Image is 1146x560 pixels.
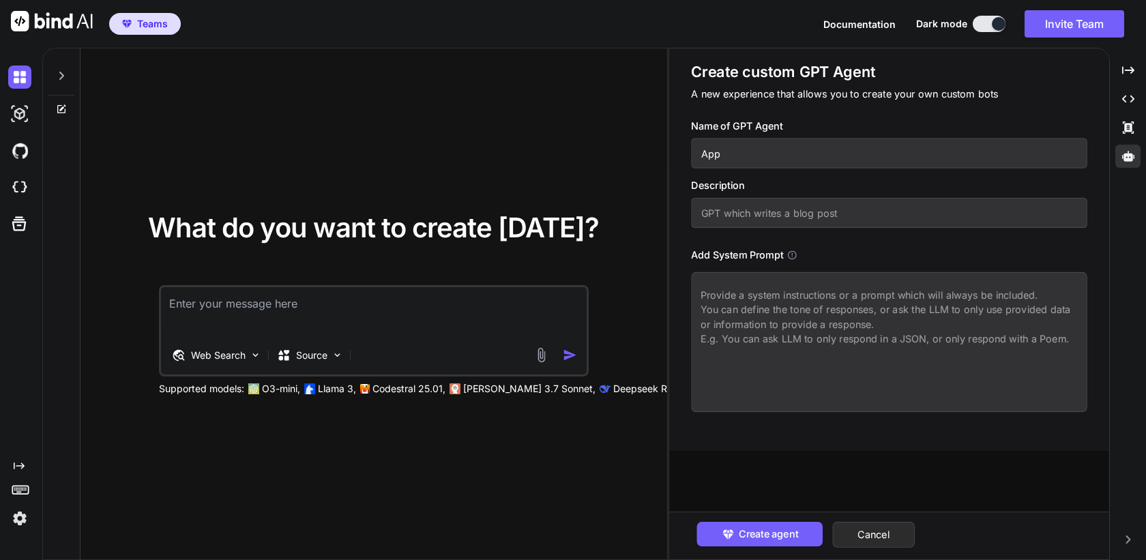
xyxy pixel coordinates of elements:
[304,383,315,394] img: Llama2
[250,349,261,361] img: Pick Tools
[691,178,1087,193] h3: Description
[296,349,327,362] p: Source
[450,383,460,394] img: claude
[109,13,181,35] button: premiumTeams
[8,176,31,199] img: cloudideIcon
[11,11,93,31] img: Bind AI
[372,382,445,396] p: Codestral 25.01,
[318,382,356,396] p: Llama 3,
[148,211,599,244] span: What do you want to create [DATE]?
[691,248,783,263] h3: Add System Prompt
[8,139,31,162] img: githubDark
[159,382,244,396] p: Supported models:
[248,383,259,394] img: GPT-4
[137,17,168,31] span: Teams
[563,348,577,362] img: icon
[823,17,896,31] button: Documentation
[191,349,246,362] p: Web Search
[360,384,370,394] img: Mistral-AI
[463,382,596,396] p: [PERSON_NAME] 3.7 Sonnet,
[691,119,1087,134] h3: Name of GPT Agent
[739,527,798,542] span: Create agent
[332,349,343,361] img: Pick Models
[691,62,1087,82] h1: Create custom GPT Agent
[691,87,1087,102] p: A new experience that allows you to create your own custom bots
[916,17,967,31] span: Dark mode
[691,138,1087,168] input: Name
[697,522,823,546] button: Create agent
[262,382,300,396] p: O3-mini,
[823,18,896,30] span: Documentation
[122,20,132,28] img: premium
[8,65,31,89] img: darkChat
[613,382,671,396] p: Deepseek R1
[8,507,31,530] img: settings
[691,198,1087,228] input: GPT which writes a blog post
[8,102,31,126] img: darkAi-studio
[833,522,915,548] button: Cancel
[600,383,611,394] img: claude
[1025,10,1124,38] button: Invite Team
[533,347,549,363] img: attachment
